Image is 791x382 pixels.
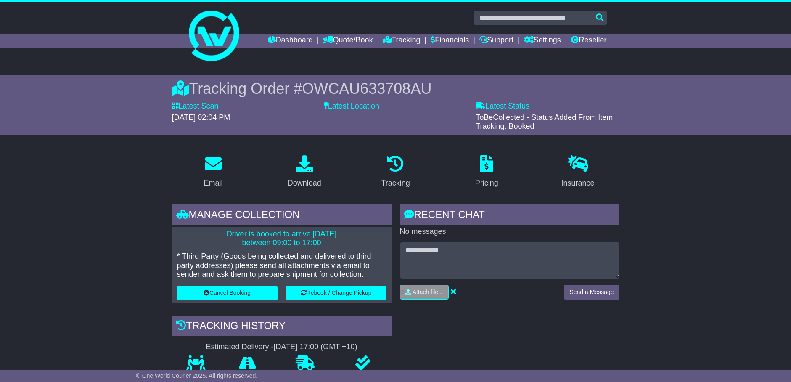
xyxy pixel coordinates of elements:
[564,285,619,300] button: Send a Message
[286,286,386,300] button: Rebook / Change Pickup
[381,178,410,189] div: Tracking
[431,34,469,48] a: Financials
[302,80,431,97] span: OWCAU633708AU
[561,178,595,189] div: Insurance
[400,227,619,236] p: No messages
[476,113,613,131] span: ToBeCollected - Status Added From Item Tracking. Booked
[204,178,222,189] div: Email
[177,252,386,279] p: * Third Party (Goods being collected and delivered to third party addresses) please send all atta...
[274,342,357,352] div: [DATE] 17:00 (GMT +10)
[198,152,228,192] a: Email
[323,34,373,48] a: Quote/Book
[172,80,619,98] div: Tracking Order #
[177,286,278,300] button: Cancel Booking
[172,102,219,111] label: Latest Scan
[324,102,379,111] label: Latest Location
[172,342,392,352] div: Estimated Delivery -
[470,152,504,192] a: Pricing
[571,34,606,48] a: Reseller
[556,152,600,192] a: Insurance
[172,204,392,227] div: Manage collection
[172,316,392,338] div: Tracking history
[268,34,313,48] a: Dashboard
[177,230,386,248] p: Driver is booked to arrive [DATE] between 09:00 to 17:00
[479,34,513,48] a: Support
[383,34,420,48] a: Tracking
[282,152,327,192] a: Download
[376,152,415,192] a: Tracking
[400,204,619,227] div: RECENT CHAT
[136,372,258,379] span: © One World Courier 2025. All rights reserved.
[524,34,561,48] a: Settings
[476,102,529,111] label: Latest Status
[475,178,498,189] div: Pricing
[288,178,321,189] div: Download
[172,113,230,122] span: [DATE] 02:04 PM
